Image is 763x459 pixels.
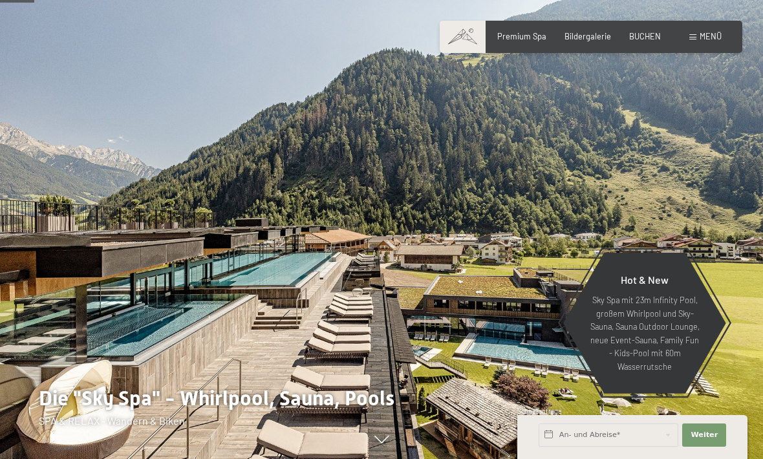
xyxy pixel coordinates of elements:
p: Sky Spa mit 23m Infinity Pool, großem Whirlpool und Sky-Sauna, Sauna Outdoor Lounge, neue Event-S... [588,294,701,373]
a: Premium Spa [497,31,546,41]
span: Hot & New [621,273,669,286]
a: Bildergalerie [564,31,611,41]
button: Weiter [682,423,726,447]
a: Hot & New Sky Spa mit 23m Infinity Pool, großem Whirlpool und Sky-Sauna, Sauna Outdoor Lounge, ne... [563,252,727,394]
a: BUCHEN [629,31,661,41]
span: Schnellanfrage [517,407,562,415]
span: Weiter [691,430,718,440]
span: Menü [700,31,722,41]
